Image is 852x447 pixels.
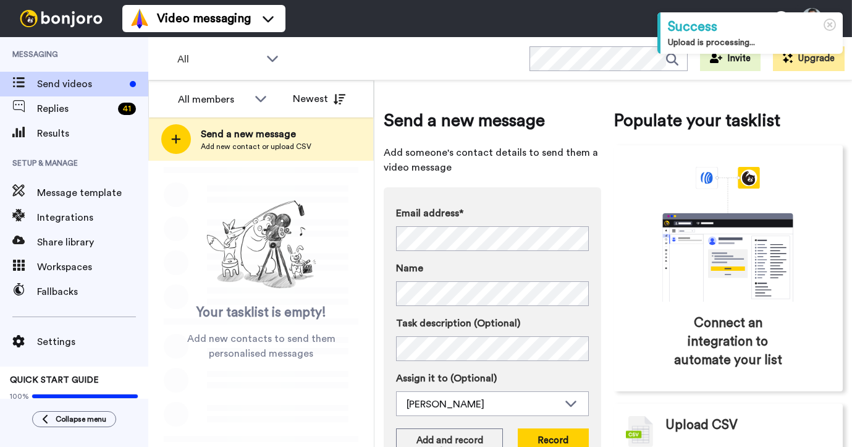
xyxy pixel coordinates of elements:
label: Task description (Optional) [396,316,589,331]
span: Results [37,126,148,141]
img: vm-color.svg [130,9,150,28]
span: Settings [37,334,148,349]
span: Send videos [37,77,125,92]
span: Add someone's contact details to send them a video message [384,145,601,175]
img: bj-logo-header-white.svg [15,10,108,27]
span: Your tasklist is empty! [196,304,326,322]
span: QUICK START GUIDE [10,376,99,385]
span: Connect an integration to automate your list [666,314,791,370]
span: Workspaces [37,260,148,275]
span: Integrations [37,210,148,225]
span: Video messaging [157,10,251,27]
span: Replies [37,101,113,116]
span: Populate your tasklist [614,108,843,133]
button: Upgrade [773,46,845,71]
button: Invite [700,46,761,71]
span: 100% [10,391,29,401]
div: animation [635,167,820,302]
img: csv-grey.png [626,416,653,447]
div: Success [668,17,835,36]
div: Upload is processing... [668,36,835,49]
div: 41 [118,103,136,115]
span: Name [396,261,423,276]
span: Upload CSV [665,416,738,435]
span: Send a new message [201,127,311,142]
span: Message template [37,185,148,200]
div: All members [178,92,248,107]
span: All [177,52,260,67]
label: Assign it to (Optional) [396,371,589,386]
div: [PERSON_NAME] [407,397,559,412]
button: Collapse menu [32,411,116,427]
span: Add new contacts to send them personalised messages [167,331,355,361]
span: Add new contact or upload CSV [201,142,311,151]
label: Email address* [396,206,589,221]
span: Share library [37,235,148,250]
button: Newest [284,87,355,111]
span: Collapse menu [56,414,106,424]
span: Send a new message [384,108,601,133]
span: Fallbacks [37,284,148,299]
img: ready-set-action.png [200,195,323,294]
